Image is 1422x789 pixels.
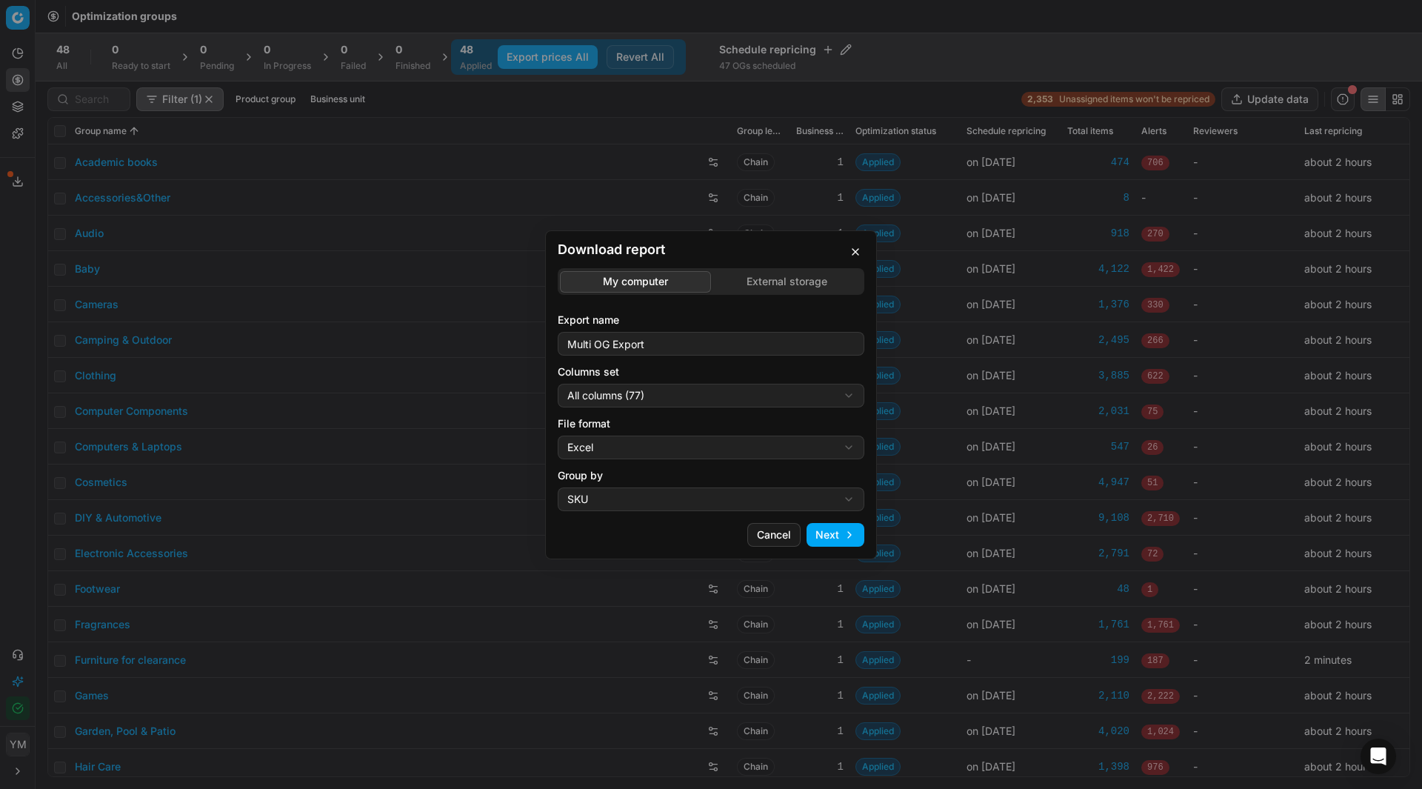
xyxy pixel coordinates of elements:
[558,468,864,483] label: Group by
[807,523,864,547] button: Next
[558,243,864,256] h2: Download report
[711,270,862,292] button: External storage
[560,270,711,292] button: My computer
[747,523,801,547] button: Cancel
[558,416,864,431] label: File format
[558,313,864,327] label: Export name
[558,364,864,379] label: Columns set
